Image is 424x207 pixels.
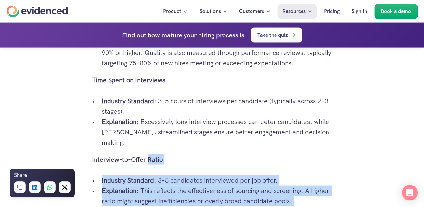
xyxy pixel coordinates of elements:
strong: Explanation [102,186,136,195]
strong: Industry Standard [102,97,154,105]
p: Book a demo [381,7,411,16]
strong: Explanation [102,117,136,126]
strong: Industry Standard [102,176,154,185]
strong: Time Spent on Interviews [92,76,165,84]
a: Pricing [319,4,344,19]
h6: Share [14,171,27,180]
p: : 3–5 candidates interviewed per job offer. [102,175,332,186]
p: : This reflects the effectiveness of sourcing and screening. A higher ratio might suggest ineffic... [102,186,332,206]
p: Pricing [324,7,340,16]
p: : Excessively long interview processes can deter candidates, while [PERSON_NAME], streamlined sta... [102,117,332,148]
p: Sign In [352,7,367,16]
a: Sign In [347,4,372,19]
p: Resources [282,7,306,16]
a: Home [6,6,68,17]
h4: Find out how mature your hiring process is [122,30,244,40]
p: Solutions [199,7,221,16]
div: Open Intercom Messenger [402,185,418,200]
p: : 3–5 hours of interviews per candidate (typically across 2–3 stages). [102,96,332,117]
p: Take the quiz [257,31,288,39]
p: Customers [239,7,264,16]
p: Product [163,7,181,16]
strong: Interview-to-Offer Ratio [92,155,163,164]
p: : A common benchmark is achieving a 90-day retention rate of 80–90% or higher. Quality is also me... [102,37,332,68]
a: Take the quiz [251,28,302,43]
a: Book a demo [374,4,418,19]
